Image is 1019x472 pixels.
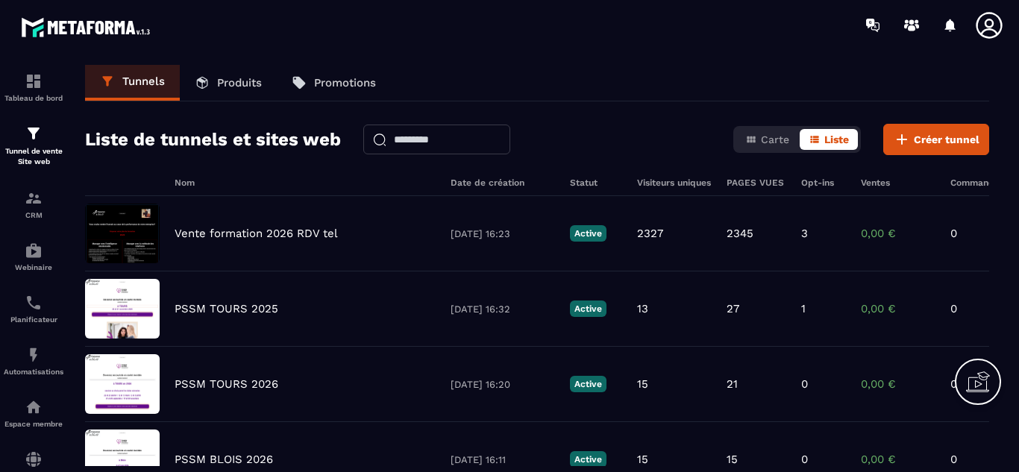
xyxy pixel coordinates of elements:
p: 0,00 € [861,453,935,466]
p: 0 [801,453,808,466]
a: automationsautomationsAutomatisations [4,335,63,387]
p: Active [570,300,606,317]
button: Créer tunnel [883,124,989,155]
h6: Statut [570,177,622,188]
p: 21 [727,377,738,391]
p: Tableau de bord [4,94,63,102]
p: Automatisations [4,368,63,376]
p: 0 [950,302,995,315]
img: logo [21,13,155,41]
img: automations [25,242,43,259]
p: 15 [727,453,738,466]
h6: PAGES VUES [727,177,786,188]
p: 0,00 € [861,227,935,240]
img: formation [25,189,43,207]
span: Carte [761,133,789,145]
p: [DATE] 16:23 [451,228,555,239]
img: automations [25,346,43,364]
p: 0,00 € [861,377,935,391]
button: Carte [736,129,798,150]
p: Tunnels [122,75,165,88]
p: Promotions [314,76,376,89]
p: Planificateur [4,315,63,324]
p: [DATE] 16:11 [451,454,555,465]
p: PSSM TOURS 2026 [175,377,278,391]
img: social-network [25,450,43,468]
a: formationformationTableau de bord [4,61,63,113]
a: formationformationCRM [4,178,63,230]
a: Promotions [277,65,391,101]
h6: Visiteurs uniques [637,177,712,188]
p: Espace membre [4,420,63,428]
p: 2327 [637,227,663,240]
h6: Nom [175,177,436,188]
img: formation [25,72,43,90]
p: 15 [637,453,648,466]
h6: Commandes [950,177,1004,188]
p: Produits [217,76,262,89]
p: 1 [801,302,806,315]
p: Active [570,225,606,242]
a: Produits [180,65,277,101]
img: image [85,204,160,263]
a: automationsautomationsEspace membre [4,387,63,439]
p: 27 [727,302,739,315]
h6: Ventes [861,177,935,188]
a: formationformationTunnel de vente Site web [4,113,63,178]
p: Active [570,451,606,468]
p: 2345 [727,227,753,240]
img: image [85,354,160,414]
p: 0 [950,453,995,466]
p: 13 [637,302,648,315]
p: PSSM TOURS 2025 [175,302,278,315]
p: 3 [801,227,808,240]
p: Tunnel de vente Site web [4,146,63,167]
span: Liste [824,133,849,145]
p: Vente formation 2026 RDV tel [175,227,338,240]
p: CRM [4,211,63,219]
h6: Date de création [451,177,555,188]
img: scheduler [25,294,43,312]
a: Tunnels [85,65,180,101]
p: 0 [950,227,995,240]
h6: Opt-ins [801,177,846,188]
p: Webinaire [4,263,63,271]
a: schedulerschedulerPlanificateur [4,283,63,335]
span: Créer tunnel [914,132,979,147]
button: Liste [800,129,858,150]
p: Active [570,376,606,392]
h2: Liste de tunnels et sites web [85,125,341,154]
img: formation [25,125,43,142]
p: PSSM BLOIS 2026 [175,453,273,466]
p: [DATE] 16:32 [451,303,555,315]
img: image [85,279,160,339]
p: 0 [801,377,808,391]
p: [DATE] 16:20 [451,379,555,390]
img: automations [25,398,43,416]
p: 0,00 € [861,302,935,315]
p: 0 [950,377,995,391]
a: automationsautomationsWebinaire [4,230,63,283]
p: 15 [637,377,648,391]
